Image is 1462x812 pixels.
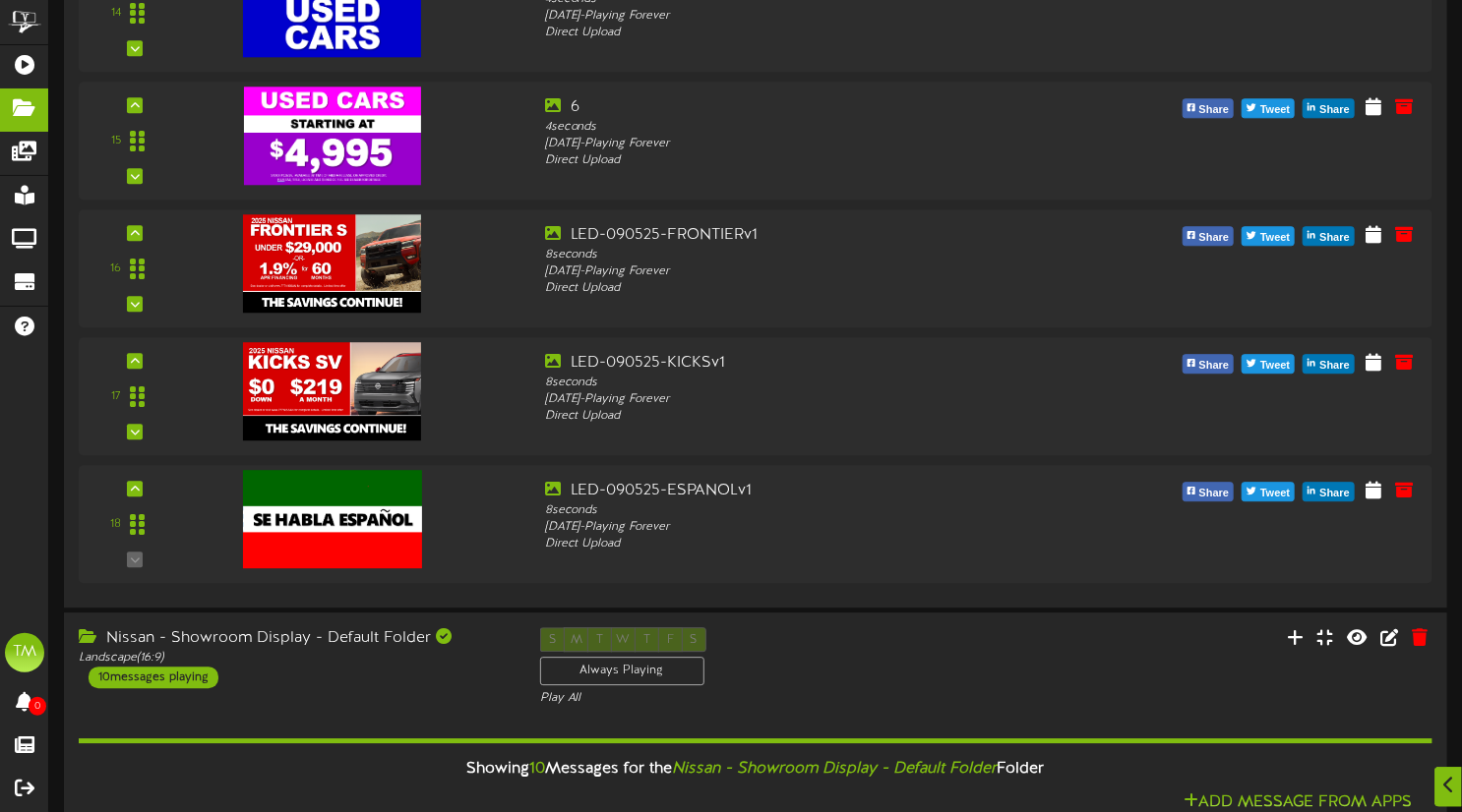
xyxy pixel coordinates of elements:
[545,408,1079,425] div: Direct Upload
[1315,227,1354,249] span: Share
[1183,354,1235,374] button: Share
[545,280,1079,297] div: Direct Upload
[1195,99,1234,121] span: Share
[111,133,121,149] div: 15
[545,119,1079,136] div: 4 seconds
[530,760,546,778] span: 10
[540,657,704,685] div: Always Playing
[1242,226,1295,246] button: Tweet
[1256,483,1294,504] span: Tweet
[1303,98,1355,118] button: Share
[243,470,422,568] img: 1ce5ab6e-66ef-4ebc-9b56-9f771c3e56fa.png
[1315,355,1354,377] span: Share
[110,261,121,277] div: 16
[1242,482,1295,501] button: Tweet
[545,536,1079,552] div: Direct Upload
[1195,227,1234,249] span: Share
[1195,355,1234,377] span: Share
[545,96,1079,119] div: 6
[1303,226,1355,246] button: Share
[1256,355,1294,377] span: Tweet
[1256,99,1294,121] span: Tweet
[545,263,1079,280] div: [DATE] - Playing Forever
[545,8,1079,25] div: [DATE] - Playing Forever
[1242,354,1295,374] button: Tweet
[1315,99,1354,121] span: Share
[79,627,511,650] div: Nissan - Showroom Display - Default Folder
[1315,483,1354,504] span: Share
[1183,482,1235,501] button: Share
[545,25,1079,41] div: Direct Upload
[1195,483,1234,504] span: Share
[545,391,1079,408] div: [DATE] - Playing Forever
[540,690,972,707] div: Play All
[79,650,511,667] div: Landscape ( 16:9 )
[1242,98,1295,118] button: Tweet
[1303,354,1355,374] button: Share
[545,519,1079,536] div: [DATE] - Playing Forever
[111,5,121,22] div: 14
[243,342,421,440] img: 43c325db-be62-4f79-8be4-346c29e2245b.png
[1183,226,1235,246] button: Share
[545,136,1079,152] div: [DATE] - Playing Forever
[29,697,46,716] span: 0
[110,516,121,533] div: 18
[545,502,1079,519] div: 8 seconds
[5,633,44,672] div: TM
[89,667,218,688] div: 10 messages playing
[545,152,1079,169] div: Direct Upload
[545,224,1079,247] div: LED-090525-FRONTIERv1
[1183,98,1235,118] button: Share
[243,214,421,313] img: 45854a12-1f25-49e7-94c1-daab1d14d471.png
[111,388,121,405] div: 17
[64,748,1447,790] div: Showing Messages for the Folder
[673,760,998,778] i: Nissan - Showroom Display - Default Folder
[1303,482,1355,501] button: Share
[1256,227,1294,249] span: Tweet
[545,480,1079,502] div: LED-090525-ESPANOLv1
[244,87,421,185] img: 61d4169c-bd18-4022-af9c-8a136827918d.png
[545,247,1079,263] div: 8 seconds
[545,352,1079,375] div: LED-090525-KICKSv1
[545,375,1079,391] div: 8 seconds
